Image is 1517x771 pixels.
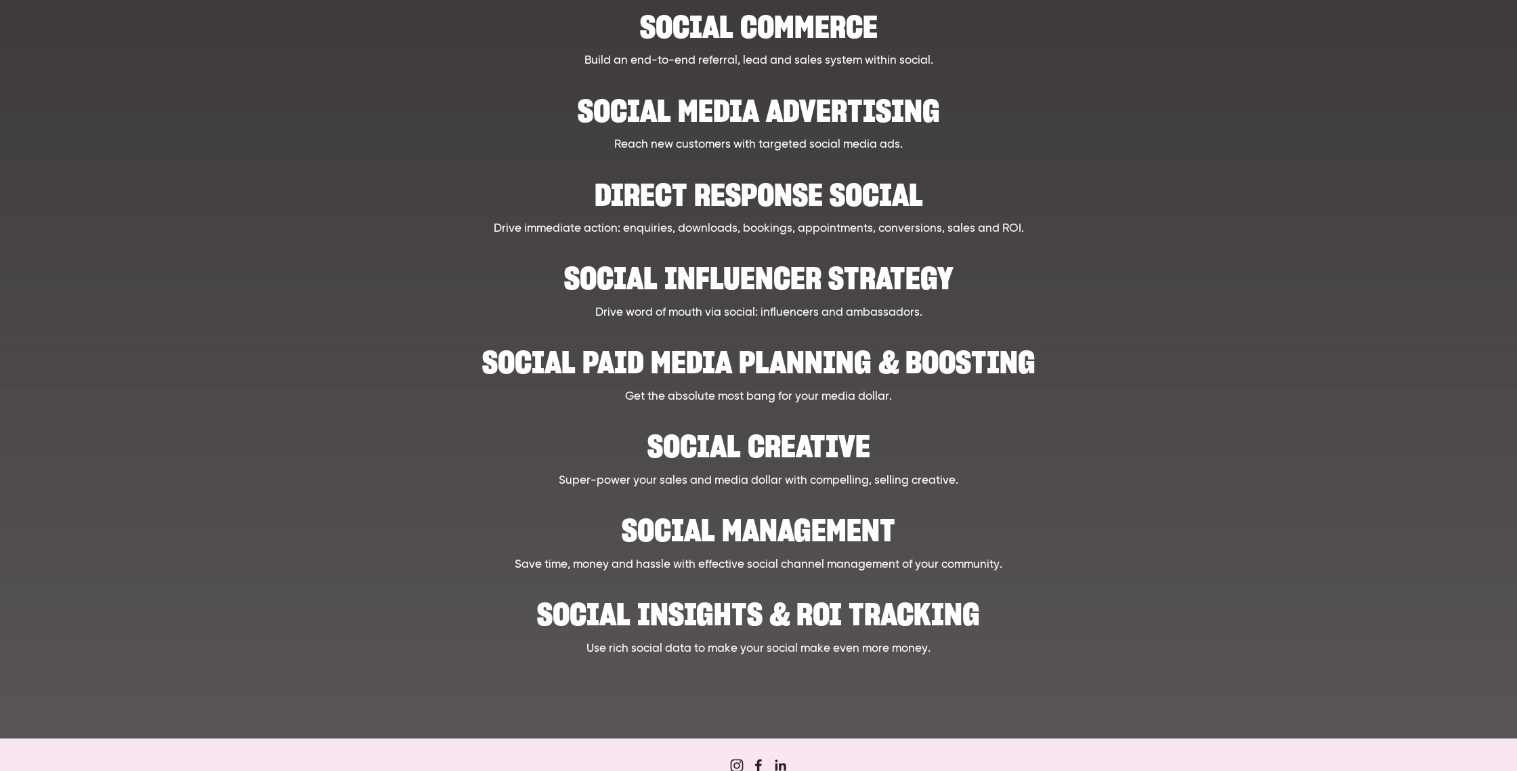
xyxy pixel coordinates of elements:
[161,335,1355,376] h2: Social paid media planning & boosting
[161,640,1355,658] p: Use rich social data to make your social make even more money.
[161,83,1355,125] h2: Social Media Advertising
[161,388,1355,406] p: Get the absolute most bang for your media dollar.
[161,503,1355,544] h2: Social Management
[161,556,1355,574] p: Save time, money and hassle with effective social channel management of your community.
[161,167,1355,209] h2: Direct Response Social
[161,251,1355,292] h2: Social influencer strategy
[161,472,1355,490] p: Super-power your sales and media dollar with compelling, selling creative.
[161,419,1355,489] a: Social creative Super-power your sales and media dollar with compelling, selling creative.
[161,587,1355,628] h2: Social Insights & ROI Tracking
[161,136,1355,154] p: Reach new customers with targeted social media ads.
[161,251,1355,321] a: Social influencer strategy Drive word of mouth via social: influencers and ambassadors.
[161,167,1355,238] a: Direct Response Social Drive immediate action: enquiries, downloads, bookings, appointments, conv...
[161,220,1355,238] p: Drive immediate action: enquiries, downloads, bookings, appointments, conversions, sales and ROI.
[161,503,1355,573] a: Social Management Save time, money and hassle with effective social channel management of your co...
[161,83,1355,154] a: Social Media Advertising Reach new customers with targeted social media ads.
[161,587,1355,657] a: Social Insights & ROI Tracking Use rich social data to make your social make even more money.
[161,52,1355,70] p: Build an end-to-end referral, lead and sales system within social.
[161,304,1355,322] p: Drive word of mouth via social: influencers and ambassadors.
[161,419,1355,460] h2: Social creative
[161,335,1355,405] a: Social paid media planning & boosting Get the absolute most bang for your media dollar.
